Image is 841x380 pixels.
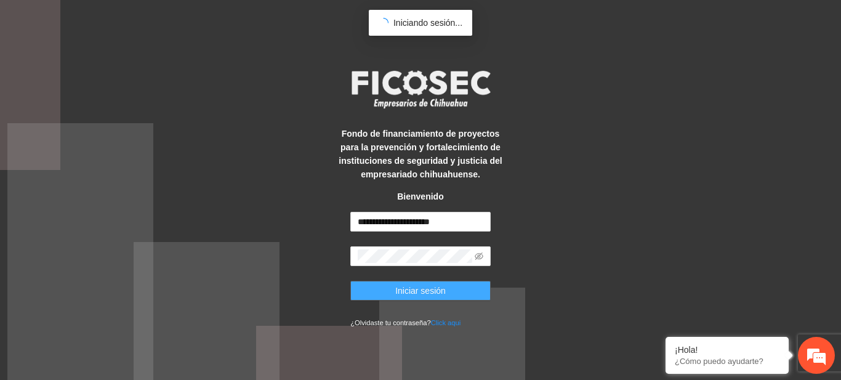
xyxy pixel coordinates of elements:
[395,284,446,297] span: Iniciar sesión
[393,18,462,28] span: Iniciando sesión...
[344,67,497,112] img: logo
[475,252,483,261] span: eye-invisible
[397,192,443,201] strong: Bienvenido
[675,357,779,366] p: ¿Cómo puedo ayudarte?
[431,319,461,326] a: Click aqui
[350,319,461,326] small: ¿Olvidaste tu contraseña?
[339,129,502,179] strong: Fondo de financiamiento de proyectos para la prevención y fortalecimiento de instituciones de seg...
[675,345,779,355] div: ¡Hola!
[378,17,389,28] span: loading
[350,281,491,301] button: Iniciar sesión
